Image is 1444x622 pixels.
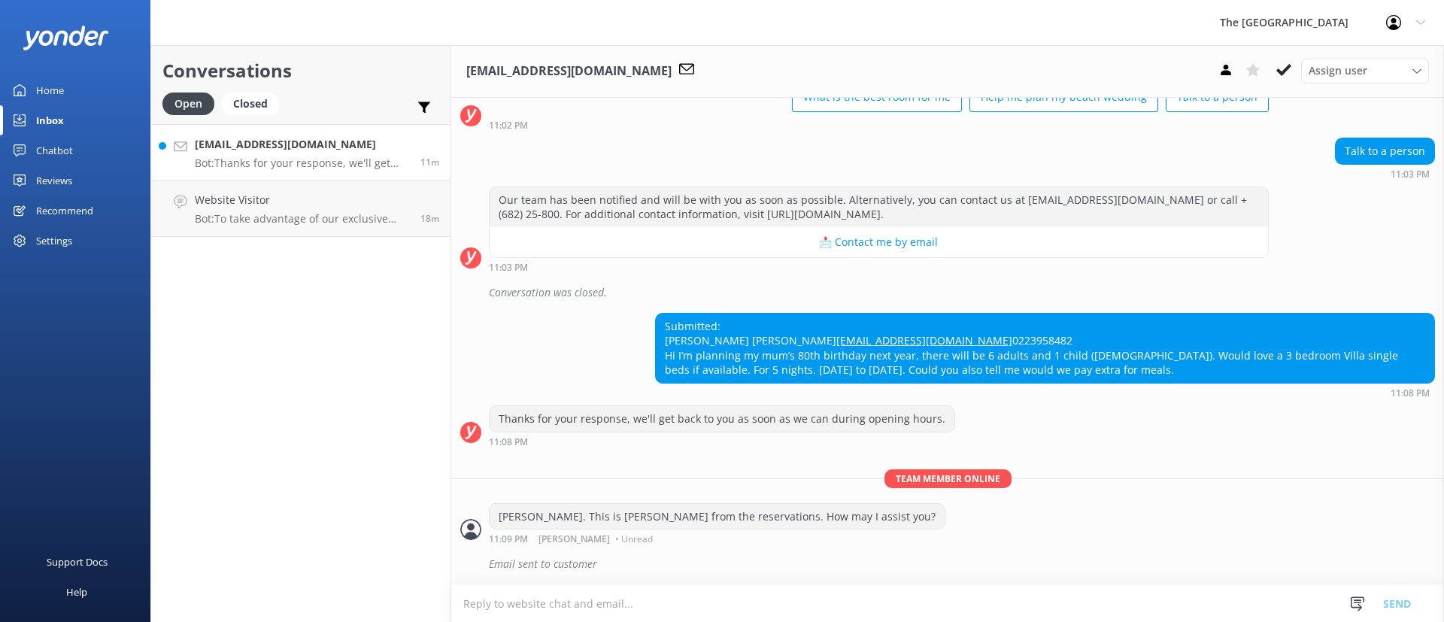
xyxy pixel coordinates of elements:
[222,93,279,115] div: Closed
[36,75,64,105] div: Home
[1301,59,1429,83] div: Assign User
[1309,62,1367,79] span: Assign user
[489,121,528,130] strong: 11:02 PM
[490,227,1268,257] button: 📩 Contact me by email
[489,120,1269,130] div: Sep 10 2025 11:02pm (UTC -10:00) Pacific/Honolulu
[489,438,528,447] strong: 11:08 PM
[195,136,409,153] h4: [EMAIL_ADDRESS][DOMAIN_NAME]
[66,577,87,607] div: Help
[162,95,222,111] a: Open
[23,26,109,50] img: yonder-white-logo.png
[420,212,439,225] span: Sep 10 2025 11:00pm (UTC -10:00) Pacific/Honolulu
[460,280,1435,305] div: 2025-09-11T09:05:23.583
[489,535,528,544] strong: 11:09 PM
[969,82,1158,112] button: Help me plan my beach wedding
[36,105,64,135] div: Inbox
[36,196,93,226] div: Recommend
[1391,170,1430,179] strong: 11:03 PM
[151,124,450,181] a: [EMAIL_ADDRESS][DOMAIN_NAME]Bot:Thanks for your response, we'll get back to you as soon as we can...
[162,93,214,115] div: Open
[490,187,1268,227] div: Our team has been notified and will be with you as soon as possible. Alternatively, you can conta...
[162,56,439,85] h2: Conversations
[36,226,72,256] div: Settings
[615,535,653,544] span: • Unread
[1335,168,1435,179] div: Sep 10 2025 11:03pm (UTC -10:00) Pacific/Honolulu
[884,469,1012,488] span: Team member online
[47,547,108,577] div: Support Docs
[490,406,954,432] div: Thanks for your response, we'll get back to you as soon as we can during opening hours.
[151,181,450,237] a: Website VisitorBot:To take advantage of our exclusive offers, including the winter sale promo, pl...
[36,135,73,165] div: Chatbot
[489,551,1435,577] div: Email sent to customer
[538,535,610,544] span: [PERSON_NAME]
[1166,82,1269,112] button: Talk to a person
[1336,138,1434,164] div: Talk to a person
[656,314,1434,383] div: Submitted: [PERSON_NAME] [PERSON_NAME] 0223958482 Hi I’m planning my mum’s 80th birthday next yea...
[195,192,409,208] h4: Website Visitor
[1391,389,1430,398] strong: 11:08 PM
[489,533,945,544] div: Sep 10 2025 11:09pm (UTC -10:00) Pacific/Honolulu
[460,551,1435,577] div: 2025-09-11T09:13:20.965
[836,333,1012,347] a: [EMAIL_ADDRESS][DOMAIN_NAME]
[420,156,439,168] span: Sep 10 2025 11:08pm (UTC -10:00) Pacific/Honolulu
[222,95,287,111] a: Closed
[655,387,1435,398] div: Sep 10 2025 11:08pm (UTC -10:00) Pacific/Honolulu
[466,62,672,81] h3: [EMAIL_ADDRESS][DOMAIN_NAME]
[36,165,72,196] div: Reviews
[792,82,962,112] button: What is the best room for me
[489,262,1269,272] div: Sep 10 2025 11:03pm (UTC -10:00) Pacific/Honolulu
[195,156,409,170] p: Bot: Thanks for your response, we'll get back to you as soon as we can during opening hours.
[489,436,955,447] div: Sep 10 2025 11:08pm (UTC -10:00) Pacific/Honolulu
[490,504,945,529] div: [PERSON_NAME]. This is [PERSON_NAME] from the reservations. How may I assist you?
[489,263,528,272] strong: 11:03 PM
[195,212,409,226] p: Bot: To take advantage of our exclusive offers, including the winter sale promo, please visit our...
[489,280,1435,305] div: Conversation was closed.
